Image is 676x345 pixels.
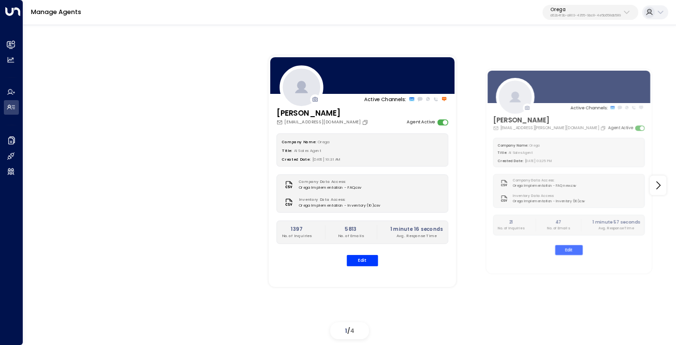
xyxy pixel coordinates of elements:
button: Copy [362,119,370,125]
span: Orega Implementation - FAQ new.csv [513,183,576,188]
p: Orega [550,7,621,13]
p: Active Channels: [364,95,406,103]
h2: 5813 [338,225,363,233]
div: [EMAIL_ADDRESS][PERSON_NAME][DOMAIN_NAME] [493,125,607,131]
label: Inventory Data Access: [299,197,377,203]
label: Created Date: [498,158,523,163]
label: Company Data Access: [299,179,358,185]
label: Agent Active [608,125,633,131]
span: Orega Implementation - FAQ.csv [299,185,361,191]
span: 1 [345,327,347,335]
span: Orega [529,143,540,147]
button: Oregad62b4f3b-a803-4355-9bc8-4e5b658db589 [543,5,638,20]
button: Edit [347,255,378,266]
span: Orega Implementation - Inventory (10).csv [299,202,381,208]
p: No. of Emails [338,233,363,239]
div: / [330,322,369,339]
p: Active Channels: [571,104,608,111]
p: Avg. Response Time [390,233,443,239]
label: Company Data Access: [513,178,573,183]
label: Company Name: [282,139,316,144]
span: Orega Implementation - Inventory (10).csv [513,199,585,204]
h2: 47 [547,219,570,225]
h3: [PERSON_NAME] [493,115,607,125]
h2: 1397 [282,225,311,233]
p: No. of Emails [547,225,570,230]
h2: 1 minute 16 seconds [390,225,443,233]
label: Company Name: [498,143,528,147]
button: Edit [555,245,583,255]
h2: 21 [498,219,524,225]
a: Manage Agents [31,8,81,16]
label: Title: [282,148,292,152]
span: AI Sales Agent [294,148,322,152]
span: [DATE] 10:31 AM [312,157,341,162]
label: Created Date: [282,157,310,162]
h2: 1 minute 57 seconds [592,219,640,225]
p: d62b4f3b-a803-4355-9bc8-4e5b658db589 [550,14,621,17]
span: 4 [350,327,354,335]
span: AI Sales Agent [509,150,533,155]
button: Copy [601,125,607,131]
span: Orega [318,139,329,144]
p: No. of Inquiries [498,225,524,230]
label: Agent Active [407,119,435,126]
label: Inventory Data Access: [513,194,582,198]
span: [DATE] 03:25 PM [525,158,552,163]
div: [EMAIL_ADDRESS][DOMAIN_NAME] [277,119,370,126]
h3: [PERSON_NAME] [277,108,370,119]
p: Avg. Response Time [592,225,640,230]
label: Title: [498,150,507,155]
p: No. of Inquiries [282,233,311,239]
